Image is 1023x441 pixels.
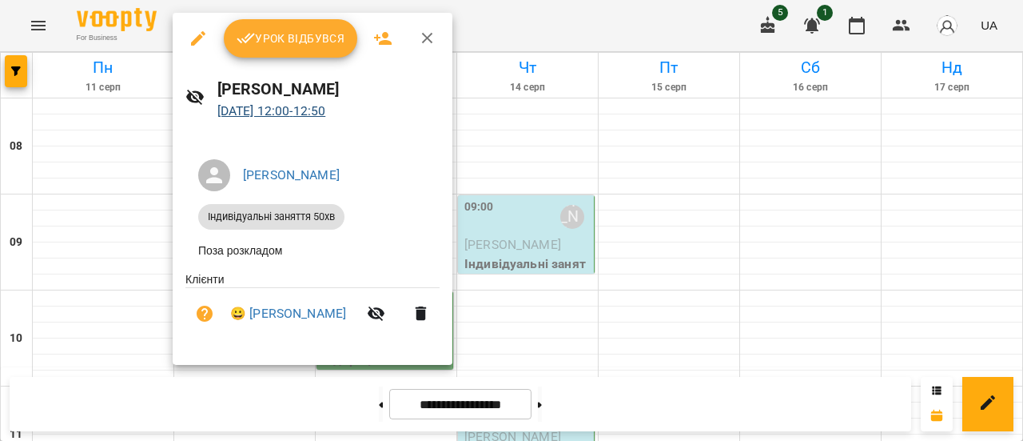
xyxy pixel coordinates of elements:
h6: [PERSON_NAME] [217,77,440,102]
a: 😀 [PERSON_NAME] [230,304,346,323]
li: Поза розкладом [185,236,440,265]
ul: Клієнти [185,271,440,346]
a: [DATE] 12:00-12:50 [217,103,326,118]
a: [PERSON_NAME] [243,167,340,182]
button: Візит ще не сплачено. Додати оплату? [185,295,224,333]
button: Урок відбувся [224,19,358,58]
span: Індивідуальні заняття 50хв [198,210,344,224]
span: Урок відбувся [237,29,345,48]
